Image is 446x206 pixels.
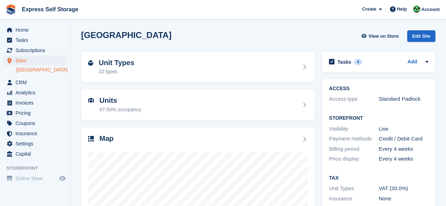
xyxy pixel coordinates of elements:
[16,35,58,45] span: Tasks
[16,129,58,138] span: Insurance
[16,118,58,128] span: Coupons
[16,88,58,98] span: Analytics
[4,108,67,118] a: menu
[99,68,134,75] div: 22 types
[329,116,428,121] h2: Storefront
[407,30,435,42] div: Edit Site
[99,59,134,67] h2: Unit Types
[397,6,407,13] span: Help
[16,108,58,118] span: Pricing
[329,86,428,92] h2: ACCESS
[329,155,379,163] div: Price display
[6,165,70,172] span: Storefront
[329,175,428,181] h2: Tax
[413,6,420,13] img: Shakiyra Davis
[88,98,94,103] img: unit-icn-7be61d7bf1b0ce9d3e12c5938cc71ed9869f7b940bace4675aadf7bd6d80202e.svg
[4,35,67,45] a: menu
[4,149,67,159] a: menu
[421,6,440,13] span: Account
[81,30,171,40] h2: [GEOGRAPHIC_DATA]
[379,155,428,163] div: Every 4 weeks
[88,136,94,142] img: map-icn-33ee37083ee616e46c38cad1a60f524a97daa1e2b2c8c0bc3eb3415660979fc1.svg
[58,174,67,183] a: Preview store
[329,145,379,153] div: Billing period
[4,98,67,108] a: menu
[408,58,417,66] a: Add
[379,195,428,203] div: None
[379,185,428,193] div: VAT (20.0%)
[329,185,379,193] div: Unit Types
[81,52,315,83] a: Unit Types 22 types
[4,88,67,98] a: menu
[88,60,93,66] img: unit-type-icn-2b2737a686de81e16bb02015468b77c625bbabd49415b5ef34ead5e3b44a266d.svg
[4,174,67,183] a: menu
[16,45,58,55] span: Subscriptions
[407,30,435,45] a: Edit Site
[16,149,58,159] span: Capital
[4,129,67,138] a: menu
[379,95,428,103] div: Standard Padlock
[16,67,67,73] a: [GEOGRAPHIC_DATA]
[360,30,402,42] a: View on Store
[337,59,351,65] h2: Tasks
[16,98,58,108] span: Invoices
[4,118,67,128] a: menu
[329,95,379,103] div: Access type
[6,4,16,15] img: stora-icon-8386f47178a22dfd0bd8f6a31ec36ba5ce8667c1dd55bd0f319d3a0aa187defe.svg
[4,25,67,35] a: menu
[16,25,58,35] span: Home
[362,6,376,13] span: Create
[4,45,67,55] a: menu
[329,195,379,203] div: Insurance
[354,59,362,65] div: 4
[368,33,399,40] span: View on Store
[99,106,141,113] div: 97.93% occupancy
[329,125,379,133] div: Visibility
[16,139,58,149] span: Settings
[81,89,315,120] a: Units 97.93% occupancy
[16,174,58,183] span: Online Store
[16,56,58,65] span: Sites
[4,56,67,65] a: menu
[16,77,58,87] span: CRM
[4,139,67,149] a: menu
[379,135,428,143] div: Credit / Debit Card
[19,4,81,15] a: Express Self Storage
[99,96,141,105] h2: Units
[4,77,67,87] a: menu
[99,135,114,143] h2: Map
[379,145,428,153] div: Every 4 weeks
[329,135,379,143] div: Payment methods
[379,125,428,133] div: Live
